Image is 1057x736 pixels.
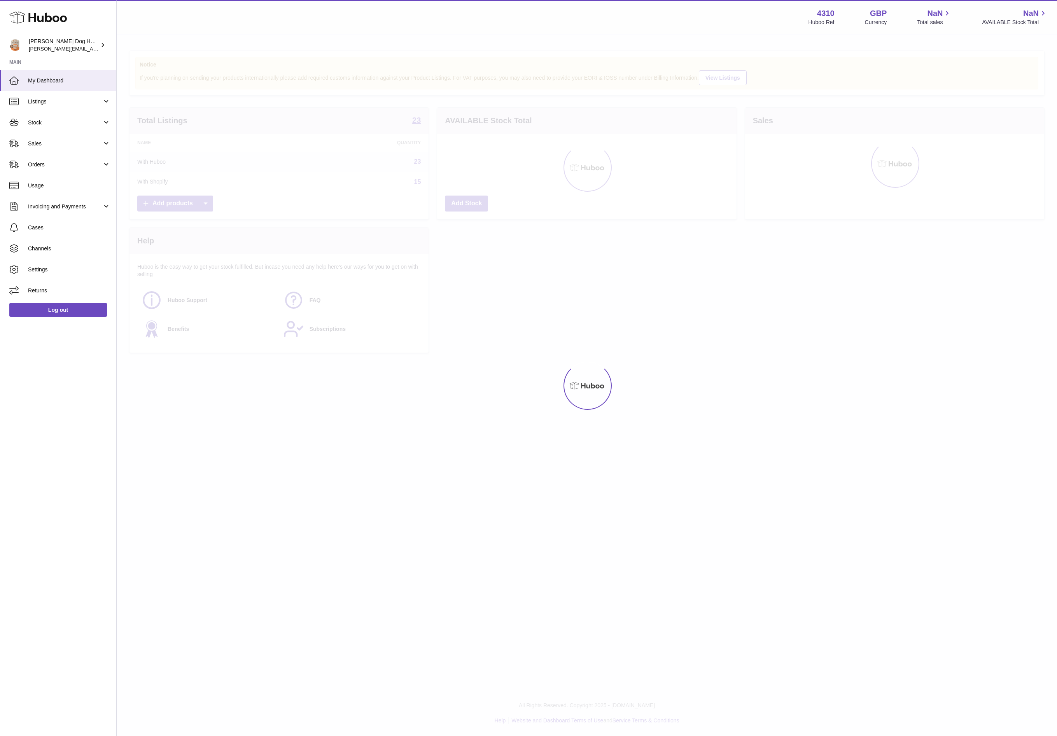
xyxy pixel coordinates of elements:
[870,8,887,19] strong: GBP
[808,19,835,26] div: Huboo Ref
[28,224,110,231] span: Cases
[28,266,110,273] span: Settings
[28,98,102,105] span: Listings
[28,182,110,189] span: Usage
[917,8,952,26] a: NaN Total sales
[28,77,110,84] span: My Dashboard
[29,45,156,52] span: [PERSON_NAME][EMAIL_ADDRESS][DOMAIN_NAME]
[9,39,21,51] img: toby@hackneydoghouse.com
[28,203,102,210] span: Invoicing and Payments
[28,119,102,126] span: Stock
[1023,8,1039,19] span: NaN
[9,303,107,317] a: Log out
[982,19,1048,26] span: AVAILABLE Stock Total
[817,8,835,19] strong: 4310
[927,8,943,19] span: NaN
[28,245,110,252] span: Channels
[28,140,102,147] span: Sales
[917,19,952,26] span: Total sales
[28,161,102,168] span: Orders
[29,38,99,52] div: [PERSON_NAME] Dog House
[982,8,1048,26] a: NaN AVAILABLE Stock Total
[28,287,110,294] span: Returns
[865,19,887,26] div: Currency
